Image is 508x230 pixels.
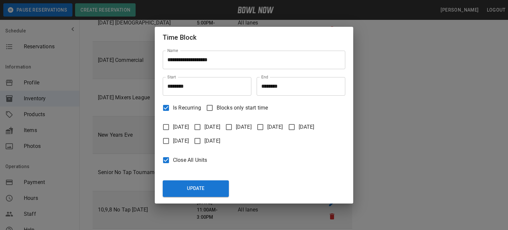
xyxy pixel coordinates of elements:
span: Close All Units [173,156,207,164]
span: Blocks only start time [217,104,268,112]
input: Choose time, selected time is 4:30 PM [163,77,247,96]
span: [DATE] [204,123,220,131]
span: [DATE] [299,123,315,131]
h2: Time Block [155,27,353,48]
span: [DATE] [236,123,252,131]
span: [DATE] [173,123,189,131]
span: [DATE] [267,123,283,131]
span: [DATE] [173,137,189,145]
label: End [261,74,268,80]
span: [DATE] [204,137,220,145]
label: Start [167,74,176,80]
button: Update [163,180,229,197]
span: Is Recurring [173,104,201,112]
input: Choose time, selected time is 8:30 PM [257,77,341,96]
